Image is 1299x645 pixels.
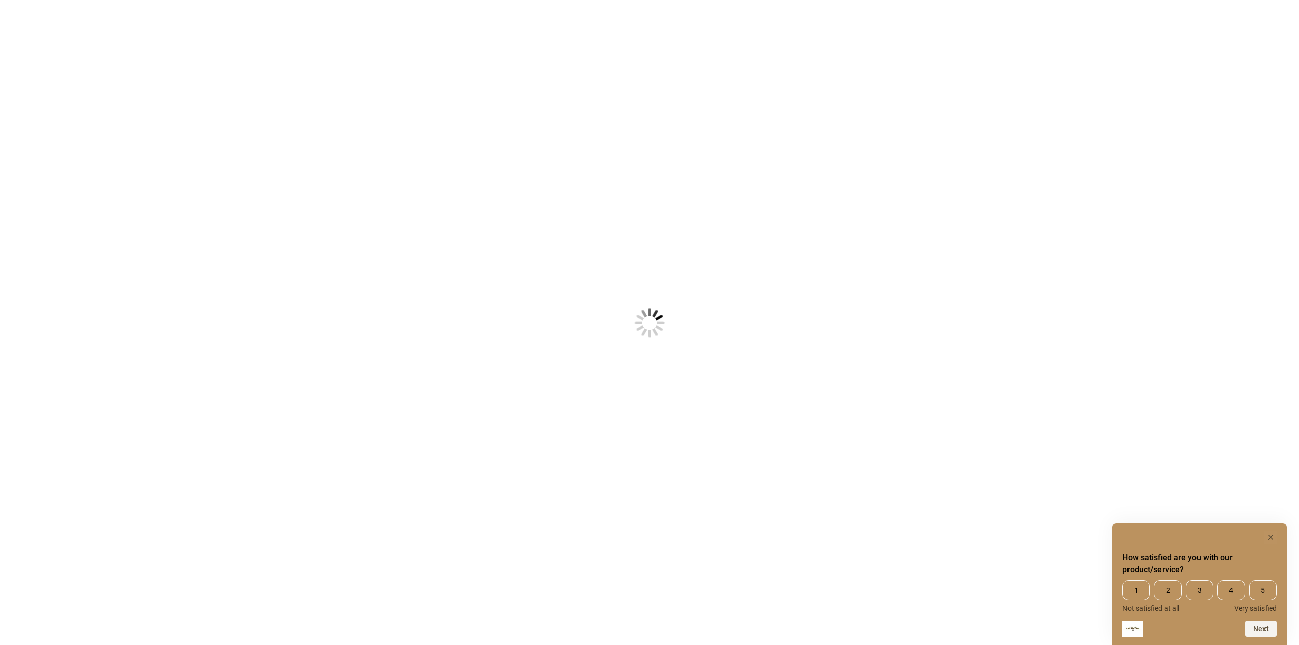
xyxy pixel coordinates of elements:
span: Very satisfied [1234,604,1277,613]
div: How satisfied are you with our product/service? Select an option from 1 to 5, with 1 being Not sa... [1122,531,1277,637]
div: How satisfied are you with our product/service? Select an option from 1 to 5, with 1 being Not sa... [1122,580,1277,613]
span: 2 [1154,580,1181,600]
span: 5 [1249,580,1277,600]
button: Next question [1245,621,1277,637]
h2: How satisfied are you with our product/service? Select an option from 1 to 5, with 1 being Not sa... [1122,552,1277,576]
span: 1 [1122,580,1150,600]
span: Not satisfied at all [1122,604,1179,613]
button: Hide survey [1264,531,1277,544]
img: Loading [585,258,714,388]
span: 4 [1217,580,1245,600]
span: 3 [1186,580,1213,600]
